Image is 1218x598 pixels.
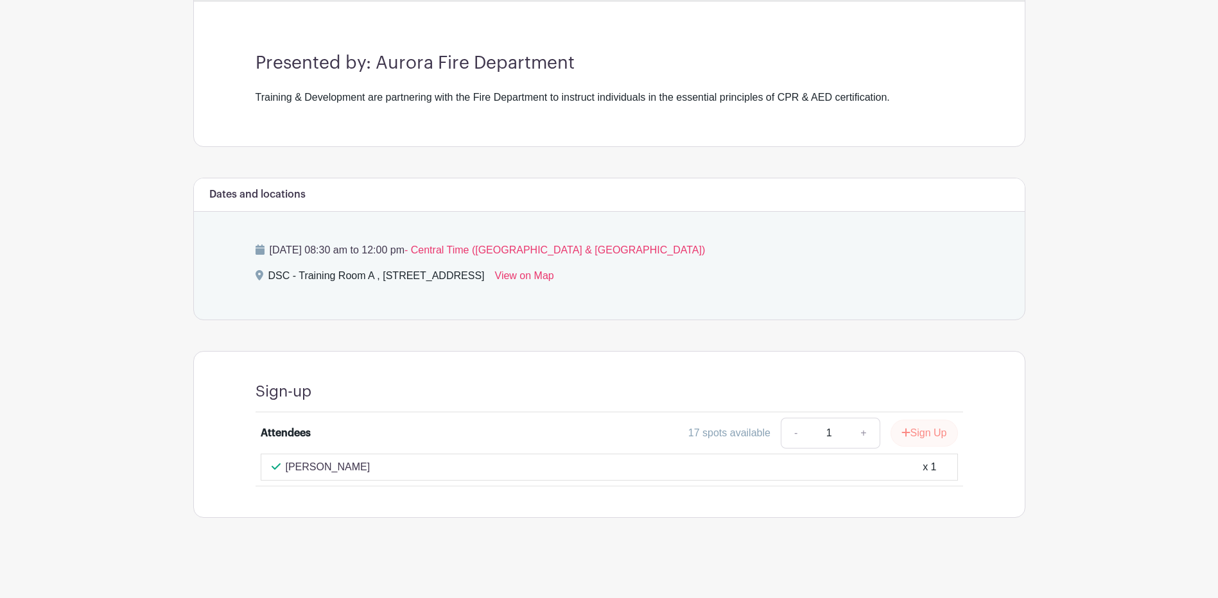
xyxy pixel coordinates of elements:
[256,53,963,74] h3: Presented by: Aurora Fire Department
[688,425,770,441] div: 17 spots available
[781,418,810,448] a: -
[268,268,485,289] div: DSC - Training Room A , [STREET_ADDRESS]
[261,425,311,441] div: Attendees
[209,189,306,201] h6: Dates and locations
[286,459,370,475] p: [PERSON_NAME]
[256,90,963,105] div: Training & Development are partnering with the Fire Department to instruct individuals in the ess...
[891,420,958,447] button: Sign Up
[405,244,705,255] span: - Central Time ([GEOGRAPHIC_DATA] & [GEOGRAPHIC_DATA])
[848,418,880,448] a: +
[923,459,936,475] div: x 1
[256,382,311,401] h4: Sign-up
[495,268,554,289] a: View on Map
[256,243,963,258] p: [DATE] 08:30 am to 12:00 pm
